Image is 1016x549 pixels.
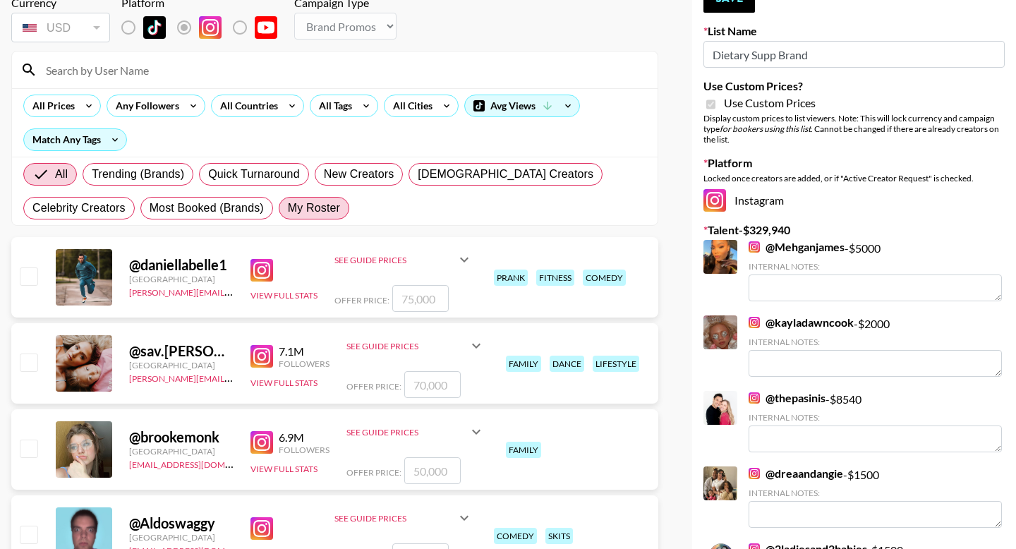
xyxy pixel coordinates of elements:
[129,274,234,284] div: [GEOGRAPHIC_DATA]
[279,344,329,358] div: 7.1M
[703,24,1005,38] label: List Name
[324,166,394,183] span: New Creators
[749,468,760,479] img: Instagram
[346,427,468,438] div: See Guide Prices
[288,200,340,217] span: My Roster
[703,156,1005,170] label: Platform
[749,240,845,254] a: @Mehganjames
[208,166,300,183] span: Quick Turnaround
[749,391,825,405] a: @thepasinis
[212,95,281,116] div: All Countries
[24,129,126,150] div: Match Any Tags
[583,270,626,286] div: comedy
[385,95,435,116] div: All Cities
[749,466,1002,528] div: - $ 1500
[703,223,1005,237] label: Talent - $ 329,940
[703,189,726,212] img: Instagram
[334,513,456,524] div: See Guide Prices
[250,378,317,388] button: View Full Stats
[404,371,461,398] input: 70,000
[392,285,449,312] input: 75,000
[593,356,639,372] div: lifestyle
[494,528,537,544] div: comedy
[250,517,273,540] img: Instagram
[749,392,760,404] img: Instagram
[749,315,854,330] a: @kayladawncook
[749,412,1002,423] div: Internal Notes:
[465,95,579,116] div: Avg Views
[536,270,574,286] div: fitness
[129,256,234,274] div: @ daniellabelle1
[749,488,1002,498] div: Internal Notes:
[749,261,1002,272] div: Internal Notes:
[129,360,234,370] div: [GEOGRAPHIC_DATA]
[250,431,273,454] img: Instagram
[24,95,78,116] div: All Prices
[334,501,473,535] div: See Guide Prices
[107,95,182,116] div: Any Followers
[11,10,110,45] div: Currency is locked to USD
[199,16,222,39] img: Instagram
[749,240,1002,301] div: - $ 5000
[749,391,1002,452] div: - $ 8540
[749,315,1002,377] div: - $ 2000
[150,200,264,217] span: Most Booked (Brands)
[346,415,485,449] div: See Guide Prices
[92,166,184,183] span: Trending (Brands)
[346,341,468,351] div: See Guide Prices
[129,457,271,470] a: [EMAIL_ADDRESS][DOMAIN_NAME]
[703,79,1005,93] label: Use Custom Prices?
[749,317,760,328] img: Instagram
[250,259,273,282] img: Instagram
[310,95,355,116] div: All Tags
[334,255,456,265] div: See Guide Prices
[129,532,234,543] div: [GEOGRAPHIC_DATA]
[749,337,1002,347] div: Internal Notes:
[749,466,843,481] a: @dreaandangie
[129,370,338,384] a: [PERSON_NAME][EMAIL_ADDRESS][DOMAIN_NAME]
[279,358,329,369] div: Followers
[32,200,126,217] span: Celebrity Creators
[55,166,68,183] span: All
[250,290,317,301] button: View Full Stats
[129,428,234,446] div: @ brookemonk
[129,284,338,298] a: [PERSON_NAME][EMAIL_ADDRESS][DOMAIN_NAME]
[724,96,816,110] span: Use Custom Prices
[250,464,317,474] button: View Full Stats
[550,356,584,372] div: dance
[545,528,573,544] div: skits
[346,467,401,478] span: Offer Price:
[129,342,234,360] div: @ sav.[PERSON_NAME]
[334,243,473,277] div: See Guide Prices
[279,430,329,445] div: 6.9M
[37,59,649,81] input: Search by User Name
[14,16,107,40] div: USD
[404,457,461,484] input: 50,000
[129,514,234,532] div: @ Aldoswaggy
[129,446,234,457] div: [GEOGRAPHIC_DATA]
[418,166,593,183] span: [DEMOGRAPHIC_DATA] Creators
[346,329,485,363] div: See Guide Prices
[720,123,811,134] em: for bookers using this list
[506,442,541,458] div: family
[703,113,1005,145] div: Display custom prices to list viewers. Note: This will lock currency and campaign type . Cannot b...
[334,295,389,306] span: Offer Price:
[346,381,401,392] span: Offer Price:
[703,173,1005,183] div: Locked once creators are added, or if "Active Creator Request" is checked.
[494,270,528,286] div: prank
[703,189,1005,212] div: Instagram
[506,356,541,372] div: family
[749,241,760,253] img: Instagram
[121,13,289,42] div: List locked to Instagram.
[279,445,329,455] div: Followers
[250,345,273,368] img: Instagram
[143,16,166,39] img: TikTok
[255,16,277,39] img: YouTube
